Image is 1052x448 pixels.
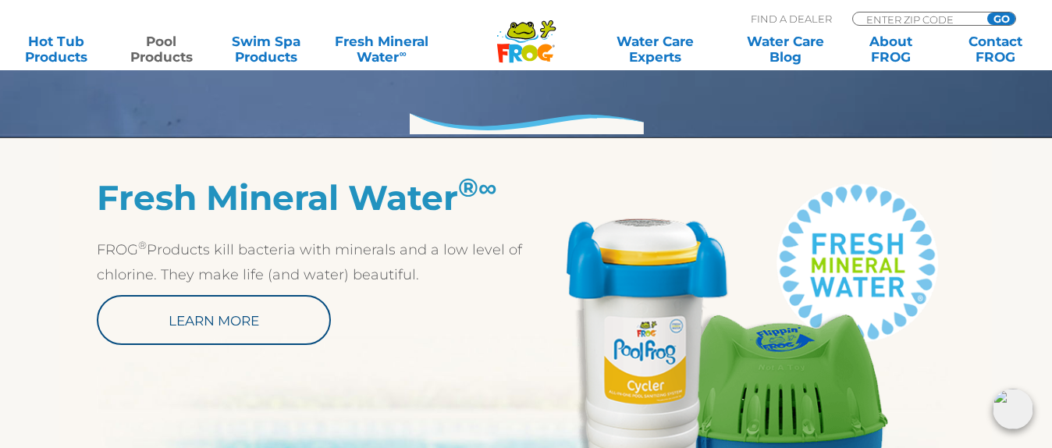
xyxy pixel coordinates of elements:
[97,295,331,345] a: Learn More
[399,48,406,59] sup: ∞
[121,34,203,65] a: PoolProducts
[987,12,1015,25] input: GO
[478,172,497,203] sup: ∞
[138,239,147,251] sup: ®
[751,12,832,26] p: Find A Dealer
[16,34,98,65] a: Hot TubProducts
[588,34,721,65] a: Water CareExperts
[993,389,1033,429] img: openIcon
[97,237,526,287] p: FROG Products kill bacteria with minerals and a low level of chlorine. They make life (and water)...
[458,172,478,203] sup: ®
[954,34,1036,65] a: ContactFROG
[331,34,433,65] a: Fresh MineralWater∞
[850,34,932,65] a: AboutFROG
[865,12,970,26] input: Zip Code Form
[97,177,526,218] h2: Fresh Mineral Water
[745,34,826,65] a: Water CareBlog
[226,34,307,65] a: Swim SpaProducts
